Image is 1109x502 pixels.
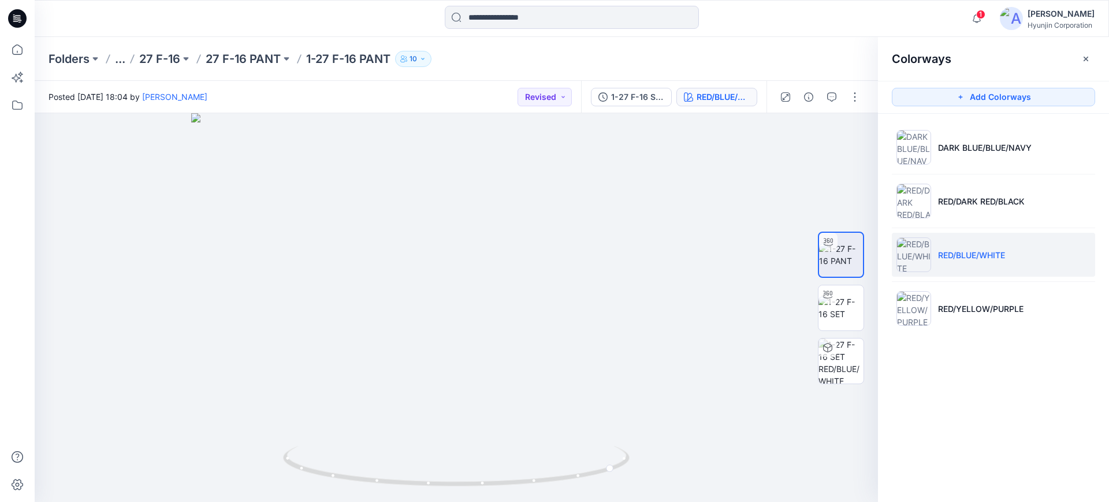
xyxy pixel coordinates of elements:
[1028,21,1095,29] div: Hyunjin Corporation
[591,88,672,106] button: 1-27 F-16 SET
[49,91,207,103] span: Posted [DATE] 18:04 by
[892,88,1095,106] button: Add Colorways
[938,303,1024,315] p: RED/YELLOW/PURPLE
[938,142,1032,154] p: DARK BLUE/BLUE/NAVY
[1028,7,1095,21] div: [PERSON_NAME]
[306,51,390,67] p: 1-27 F-16 PANT
[206,51,281,67] a: 27 F-16 PANT
[697,91,750,103] div: RED/BLUE/WHITE
[49,51,90,67] a: Folders
[938,195,1025,207] p: RED/DARK RED/BLACK
[139,51,180,67] a: 27 F-16
[1000,7,1023,30] img: avatar
[142,92,207,102] a: [PERSON_NAME]
[892,52,951,66] h2: Colorways
[976,10,985,19] span: 1
[896,291,931,326] img: RED/YELLOW/PURPLE
[115,51,125,67] button: ...
[191,113,722,502] img: eyJhbGciOiJIUzI1NiIsImtpZCI6IjAiLCJzbHQiOiJzZXMiLCJ0eXAiOiJKV1QifQ.eyJkYXRhIjp7InR5cGUiOiJzdG9yYW...
[799,88,818,106] button: Details
[611,91,664,103] div: 1-27 F-16 SET
[818,296,864,320] img: 1-27 F-16 SET
[395,51,431,67] button: 10
[896,130,931,165] img: DARK BLUE/BLUE/NAVY
[938,249,1005,261] p: RED/BLUE/WHITE
[896,237,931,272] img: RED/BLUE/WHITE
[818,339,864,384] img: 1-27 F-16 SET RED/BLUE/WHITE
[410,53,417,65] p: 10
[676,88,757,106] button: RED/BLUE/WHITE
[896,184,931,218] img: RED/DARK RED/BLACK
[819,243,863,267] img: 1-27 F-16 PANT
